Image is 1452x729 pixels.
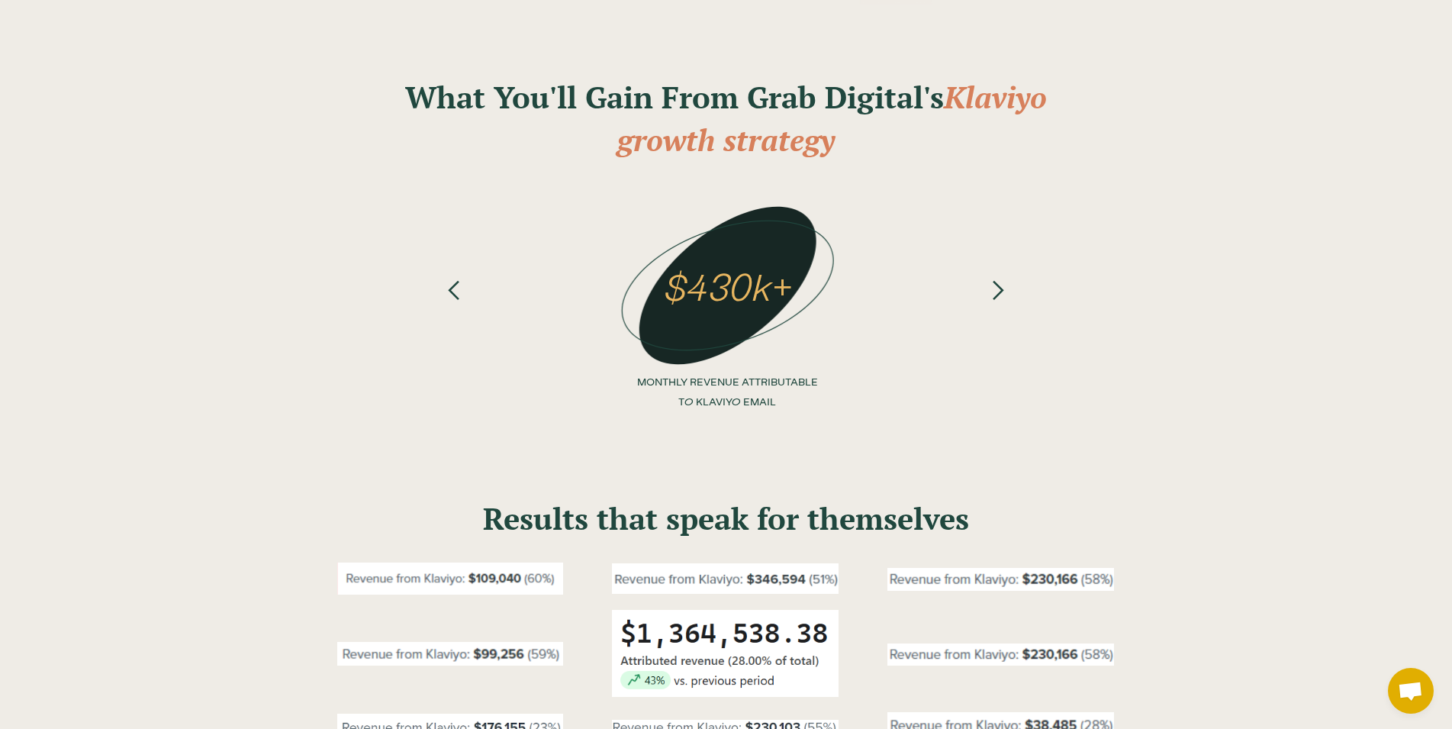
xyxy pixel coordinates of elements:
img: revenue from klaviyo: $230166 [887,644,1114,666]
p: MONTHLY REVENUE ATTRIBUTABLE TO KLAVIYO EMAIL [636,372,819,411]
em: 430k+ [687,263,791,308]
img: revenue from klaviyo: $230166 [887,568,1114,590]
img: revenue from klaviyo: 99256 [337,642,564,666]
strong: What You'll Gain From Grab Digital's [405,76,944,117]
div: previous slide [424,199,485,418]
em: $ [664,263,687,308]
img: revenue from klaviyo: $1364538 [612,610,839,697]
img: revenue from klaviyo: 346594 [612,563,839,594]
div: next slide [967,199,1029,418]
img: revenue from klaviyo: $109040 [337,563,564,595]
div: 2 of 4 [425,199,1029,418]
div: Open chat [1388,668,1434,714]
div: carousel [424,199,1029,418]
strong: Results that speak for themselves [483,498,969,538]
